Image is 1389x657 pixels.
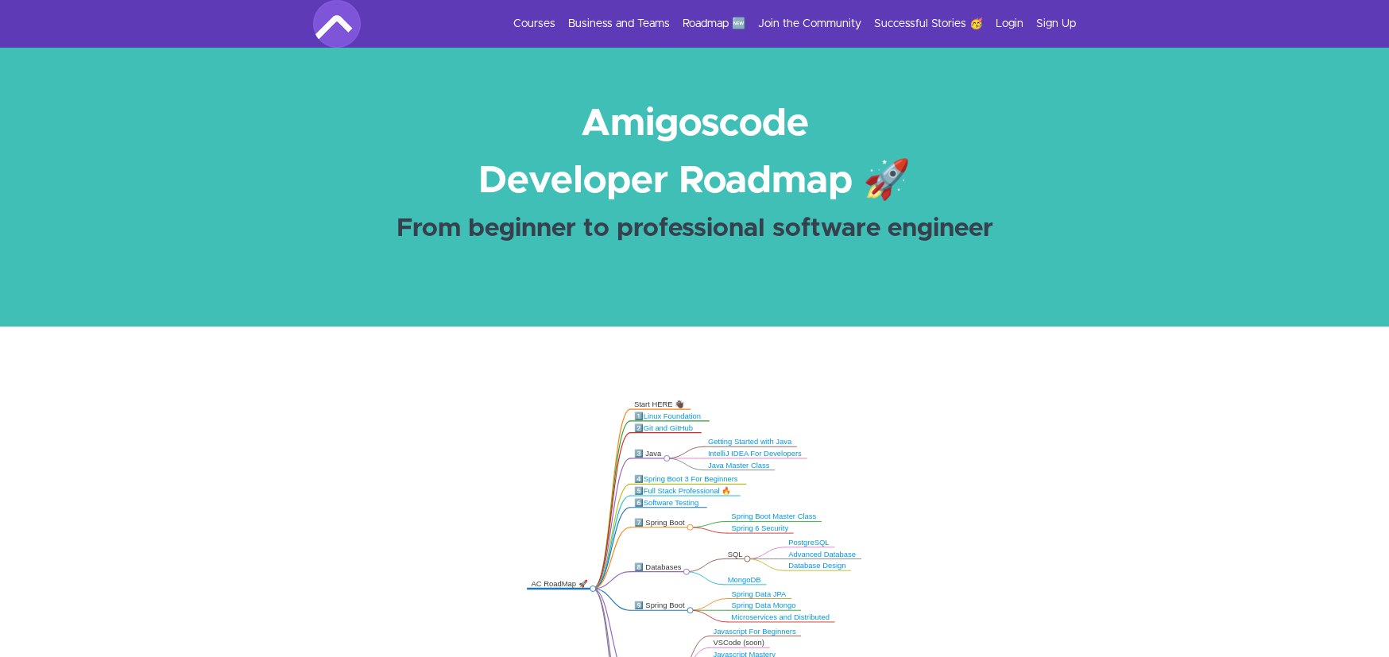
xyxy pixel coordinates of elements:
div: 1️⃣ [634,412,705,421]
div: 2️⃣ [634,423,697,433]
div: VSCode (soon) [714,639,765,648]
strong: From beginner to professional software engineer [397,216,993,242]
a: Linux Foundation [644,412,701,420]
div: 9️⃣ Spring Boot [634,601,687,611]
a: Software Testing [644,499,699,507]
div: AC RoadMap 🚀 [532,579,590,589]
div: 6️⃣ [634,498,702,508]
a: Database Design [789,562,846,570]
div: 5️⃣ [634,486,736,496]
div: 7️⃣ Spring Boot [634,518,687,528]
a: Spring Boot 3 For Beginners [644,475,738,483]
a: Spring Boot Master Class [732,512,817,520]
a: Roadmap 🆕 [683,16,745,32]
a: Java Master Class [708,461,770,469]
a: IntelliJ IDEA For Developers [708,450,802,458]
a: Spring Data Mongo [732,601,796,609]
a: Business and Teams [568,16,670,32]
a: Full Stack Professional 🔥 [644,487,731,495]
a: Sign Up [1036,16,1076,32]
a: Successful Stories 🥳 [874,16,983,32]
a: Login [996,16,1023,32]
a: Join the Community [758,16,861,32]
a: Advanced Database [789,550,857,558]
a: Courses [513,16,555,32]
div: 4️⃣ [634,475,741,485]
a: PostgreSQL [789,539,830,547]
a: Microservices and Distributed [732,613,830,621]
div: Start HERE 👋🏿 [634,400,686,409]
div: 3️⃣ Java [634,449,664,458]
strong: Developer Roadmap 🚀 [478,162,911,200]
div: 8️⃣ Databases [634,562,683,572]
a: Javascript For Beginners [714,628,796,636]
div: SQL [728,550,744,559]
a: Git and GitHub [644,423,693,431]
a: MongoDB [728,576,761,584]
a: Spring Data JPA [732,589,787,597]
strong: Amigoscode [581,105,809,143]
a: Spring 6 Security [732,524,789,532]
a: Getting Started with Java [708,438,791,446]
